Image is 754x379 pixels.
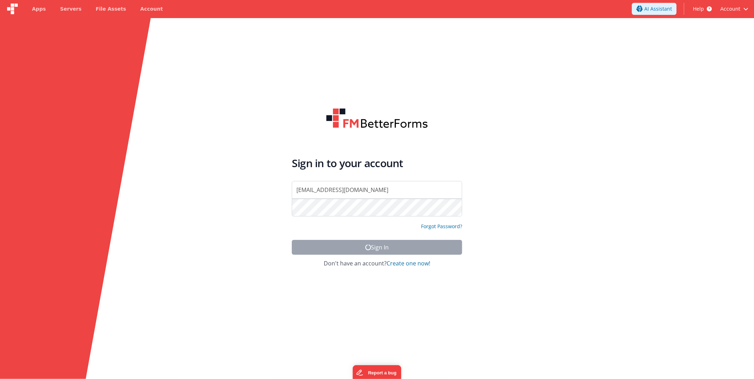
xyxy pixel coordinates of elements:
[720,5,741,12] span: Account
[387,260,430,267] button: Create one now!
[96,5,126,12] span: File Assets
[60,5,81,12] span: Servers
[632,3,677,15] button: AI Assistant
[720,5,748,12] button: Account
[292,157,462,170] h4: Sign in to your account
[292,260,462,267] h4: Don't have an account?
[292,181,462,199] input: Email Address
[421,223,462,230] a: Forgot Password?
[644,5,672,12] span: AI Assistant
[32,5,46,12] span: Apps
[292,240,462,255] button: Sign In
[693,5,704,12] span: Help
